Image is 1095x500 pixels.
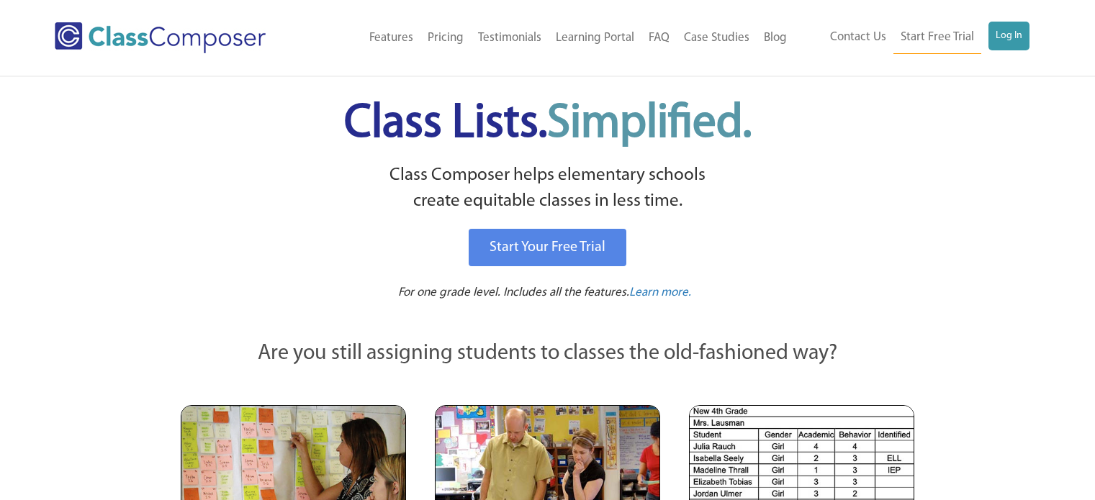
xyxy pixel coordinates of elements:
p: Class Composer helps elementary schools create equitable classes in less time. [179,163,917,215]
a: Learning Portal [549,22,641,54]
img: Class Composer [55,22,266,53]
span: For one grade level. Includes all the features. [398,286,629,299]
span: Class Lists. [344,101,752,147]
a: Start Your Free Trial [469,229,626,266]
a: Learn more. [629,284,691,302]
a: Case Studies [677,22,757,54]
span: Learn more. [629,286,691,299]
p: Are you still assigning students to classes the old-fashioned way? [181,338,915,370]
nav: Header Menu [312,22,793,54]
a: Features [362,22,420,54]
span: Start Your Free Trial [490,240,605,255]
span: Simplified. [547,101,752,147]
a: Log In [988,22,1029,50]
nav: Header Menu [794,22,1029,54]
a: Pricing [420,22,471,54]
a: Blog [757,22,794,54]
a: FAQ [641,22,677,54]
a: Contact Us [823,22,893,53]
a: Testimonials [471,22,549,54]
a: Start Free Trial [893,22,981,54]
